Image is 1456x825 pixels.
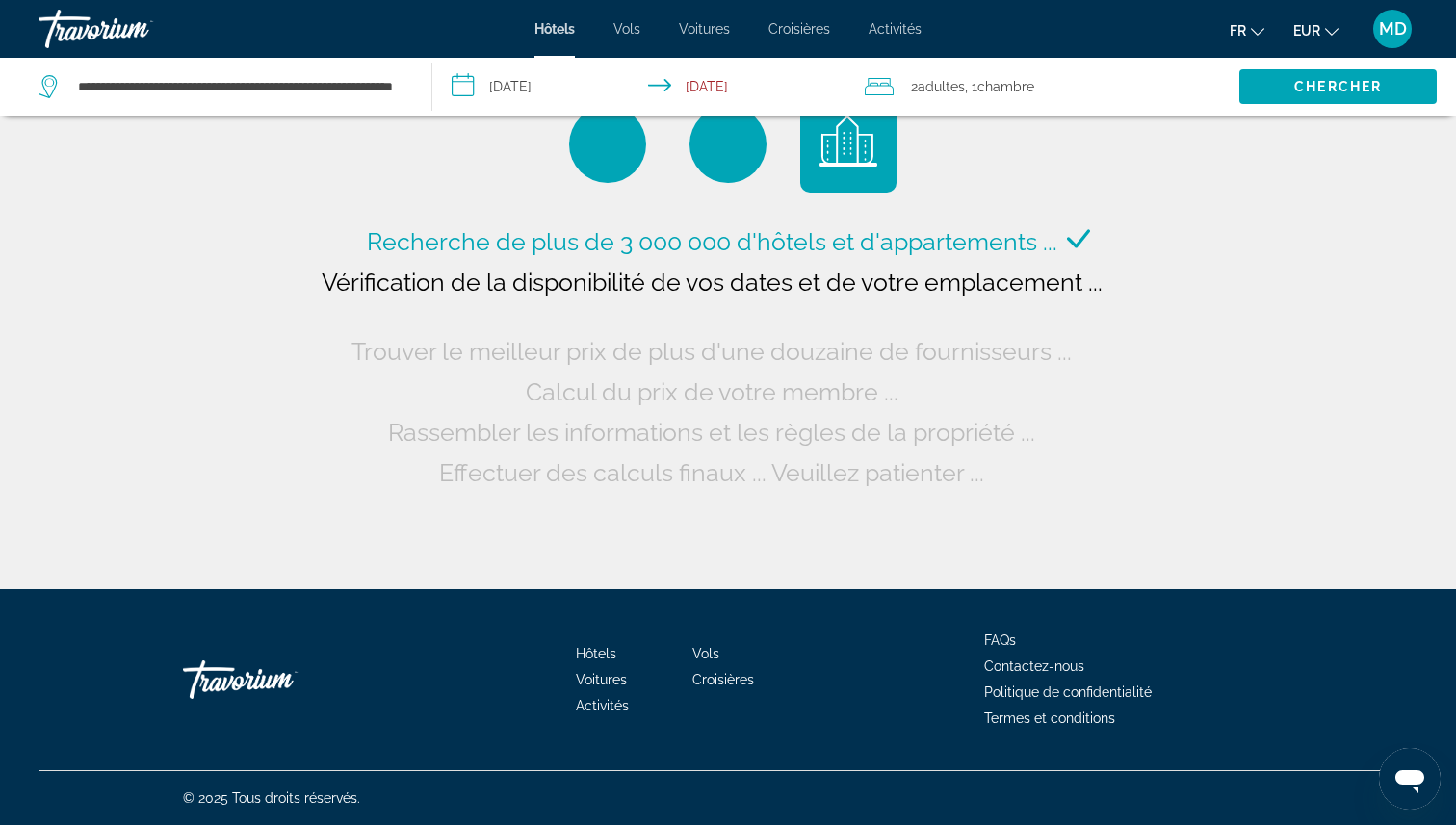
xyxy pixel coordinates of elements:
[679,21,730,37] a: Voitures
[1379,19,1407,39] span: MD
[984,710,1115,726] a: Termes et conditions
[1230,23,1246,39] span: fr
[76,72,403,101] input: Search hotel destination
[692,672,754,687] a: Croisières
[388,418,1035,447] span: Rassembler les informations et les règles de la propriété ...
[432,58,845,116] button: Select check in and out date
[183,790,360,806] span: © 2025 Tous droits réservés.
[1293,23,1320,39] span: EUR
[965,73,1034,100] span: , 1
[576,646,616,661] a: Hôtels
[183,651,376,709] a: Go Home
[869,21,922,37] a: Activités
[526,377,898,406] span: Calcul du prix de votre membre ...
[1294,79,1382,94] span: Chercher
[322,268,1103,296] span: Vérification de la disponibilité de vos dates et de votre emplacement ...
[1230,16,1264,44] button: Change language
[692,646,719,661] a: Vols
[1367,9,1417,49] button: User Menu
[911,73,965,100] span: 2
[984,684,1152,700] a: Politique de confidentialité
[984,658,1084,674] a: Contactez-nous
[768,21,830,37] a: Croisières
[367,227,1057,256] span: Recherche de plus de 3 000 000 d'hôtels et d'appartements ...
[439,458,984,487] span: Effectuer des calculs finaux ... Veuillez patienter ...
[918,79,965,94] span: Adultes
[1379,748,1441,810] iframe: Bouton de lancement de la fenêtre de messagerie
[613,21,640,37] a: Vols
[845,58,1239,116] button: Travelers: 2 adults, 0 children
[576,698,629,713] a: Activités
[1239,69,1437,104] button: Search
[1293,16,1339,44] button: Change currency
[977,79,1034,94] span: Chambre
[351,337,1072,366] span: Trouver le meilleur prix de plus d'une douzaine de fournisseurs ...
[39,4,231,54] a: Travorium
[984,632,1016,648] a: FAQs
[534,21,575,37] a: Hôtels
[576,672,627,687] a: Voitures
